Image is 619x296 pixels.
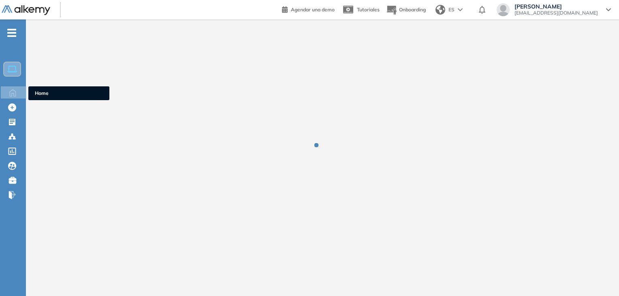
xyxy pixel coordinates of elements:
[386,1,426,19] button: Onboarding
[435,5,445,15] img: world
[291,6,335,13] span: Agendar una demo
[282,4,335,14] a: Agendar una demo
[357,6,380,13] span: Tutoriales
[399,6,426,13] span: Onboarding
[35,90,103,97] span: Home
[514,3,598,10] span: [PERSON_NAME]
[2,5,50,15] img: Logo
[458,8,463,11] img: arrow
[7,32,16,34] i: -
[448,6,455,13] span: ES
[514,10,598,16] span: [EMAIL_ADDRESS][DOMAIN_NAME]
